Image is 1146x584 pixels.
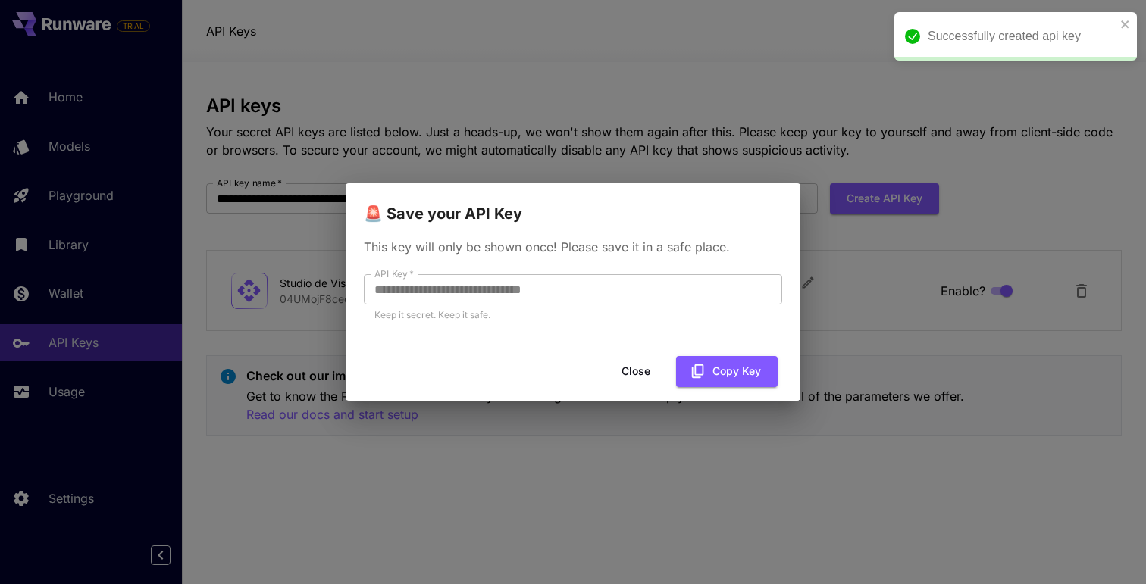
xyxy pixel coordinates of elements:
button: Copy Key [676,356,778,387]
label: API Key [374,267,414,280]
h2: 🚨 Save your API Key [346,183,800,226]
button: close [1120,18,1131,30]
div: Successfully created api key [928,27,1116,45]
button: Close [602,356,670,387]
p: This key will only be shown once! Please save it in a safe place. [364,238,782,256]
p: Keep it secret. Keep it safe. [374,308,772,323]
